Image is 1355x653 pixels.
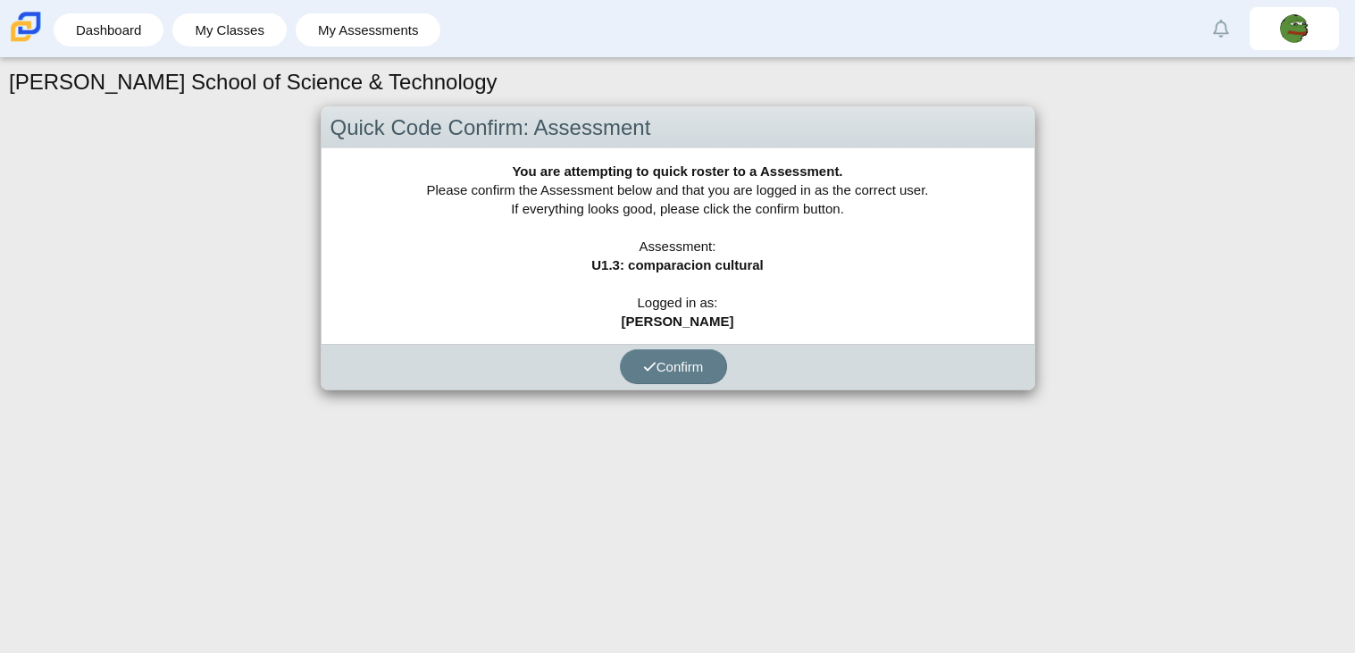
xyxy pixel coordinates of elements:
a: My Assessments [305,13,432,46]
a: Dashboard [63,13,155,46]
div: Quick Code Confirm: Assessment [322,107,1034,149]
button: Confirm [620,349,727,384]
a: dominick.riosteran.FXJ1m2 [1250,7,1339,50]
h1: [PERSON_NAME] School of Science & Technology [9,67,498,97]
img: Carmen School of Science & Technology [7,8,45,46]
a: Carmen School of Science & Technology [7,33,45,48]
div: Please confirm the Assessment below and that you are logged in as the correct user. If everything... [322,148,1034,344]
b: [PERSON_NAME] [622,314,734,329]
img: dominick.riosteran.FXJ1m2 [1280,14,1309,43]
span: Confirm [643,359,704,374]
a: Alerts [1201,9,1241,48]
b: U1.3: comparacion cultural [591,257,764,272]
b: You are attempting to quick roster to a Assessment. [512,163,842,179]
a: My Classes [181,13,278,46]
